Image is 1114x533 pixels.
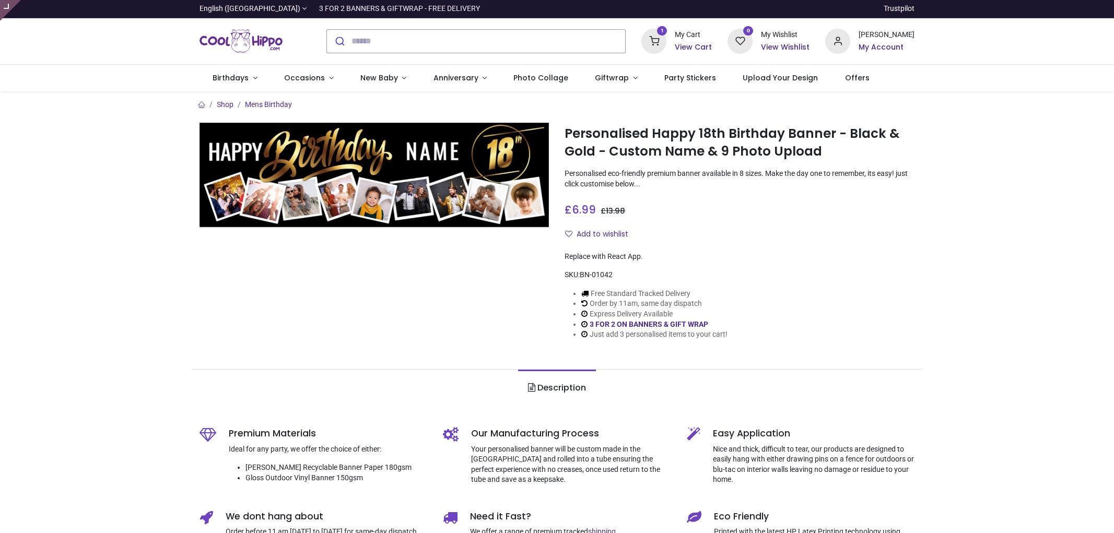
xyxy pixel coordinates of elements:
[581,309,728,319] li: Express Delivery Available
[565,270,914,280] div: SKU:
[657,26,667,36] sup: 1
[245,100,292,109] a: Mens Birthday
[580,270,613,279] span: BN-01042
[284,73,325,83] span: Occasions
[713,444,915,485] p: Nice and thick, difficult to tear, our products are designed to easily hang with either drawing p...
[728,36,753,44] a: 0
[581,329,728,340] li: Just add 3 personalised items to your cart!
[664,73,716,83] span: Party Stickers
[565,230,572,238] i: Add to wishlist
[200,65,271,92] a: Birthdays
[229,444,428,455] p: Ideal for any party, we offer the choice of either:
[675,30,712,40] div: My Cart
[471,444,671,485] p: Your personalised banner will be custom made in the [GEOGRAPHIC_DATA] and rolled into a tube ensu...
[845,73,870,83] span: Offers
[200,27,283,56] a: Logo of Cool Hippo
[565,252,914,262] div: Replace with React App.
[245,473,428,483] li: Gloss Outdoor Vinyl Banner 150gsm
[859,42,914,53] a: My Account
[327,30,351,53] button: Submit
[565,226,637,243] button: Add to wishlistAdd to wishlist
[606,206,625,216] span: 13.98
[761,42,810,53] a: View Wishlist
[213,73,249,83] span: Birthdays
[420,65,500,92] a: Anniversary
[714,510,915,523] h5: Eco Friendly
[582,65,651,92] a: Giftwrap
[229,427,428,440] h5: Premium Materials
[641,36,666,44] a: 1
[200,123,549,228] img: Personalised Happy 18th Birthday Banner - Black & Gold - Custom Name & 9 Photo Upload
[471,427,671,440] h5: Our Manufacturing Process
[245,463,428,473] li: [PERSON_NAME] Recyclable Banner Paper 180gsm
[713,427,915,440] h5: Easy Application
[884,4,914,14] a: Trustpilot
[590,320,708,328] a: 3 FOR 2 ON BANNERS & GIFT WRAP
[565,202,596,217] span: £
[601,206,625,216] span: £
[595,73,629,83] span: Giftwrap
[271,65,347,92] a: Occasions
[217,100,233,109] a: Shop
[859,30,914,40] div: [PERSON_NAME]
[360,73,398,83] span: New Baby
[518,370,596,406] a: Description
[743,26,753,36] sup: 0
[470,510,671,523] h5: Need it Fast?
[200,4,307,14] a: English ([GEOGRAPHIC_DATA])
[565,169,914,189] p: Personalised eco-friendly premium banner available in 8 sizes. Make the day one to remember, its ...
[743,73,818,83] span: Upload Your Design
[226,510,428,523] h5: We dont hang about
[565,125,914,161] h1: Personalised Happy 18th Birthday Banner - Black & Gold - Custom Name & 9 Photo Upload
[319,4,480,14] div: 3 FOR 2 BANNERS & GIFTWRAP - FREE DELIVERY
[675,42,712,53] a: View Cart
[572,202,596,217] span: 6.99
[200,27,283,56] img: Cool Hippo
[347,65,420,92] a: New Baby
[513,73,568,83] span: Photo Collage
[433,73,478,83] span: Anniversary
[761,30,810,40] div: My Wishlist
[581,299,728,309] li: Order by 11am, same day dispatch
[581,289,728,299] li: Free Standard Tracked Delivery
